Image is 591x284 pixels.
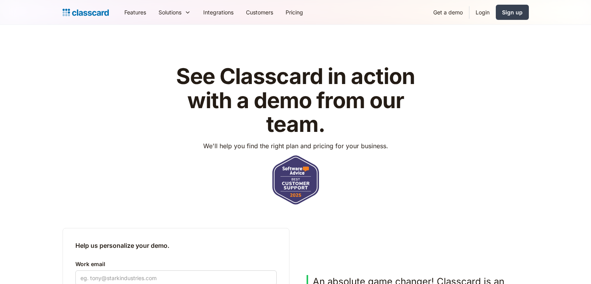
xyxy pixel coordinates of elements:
[279,4,309,21] a: Pricing
[118,4,152,21] a: Features
[469,4,496,21] a: Login
[152,4,197,21] div: Solutions
[203,141,388,151] p: We'll help you find the right plan and pricing for your business.
[197,4,240,21] a: Integrations
[176,63,415,137] strong: See Classcard in action with a demo from our team.
[75,241,277,250] h2: Help us personalize your demo.
[75,259,277,269] label: Work email
[240,4,279,21] a: Customers
[502,8,523,16] div: Sign up
[427,4,469,21] a: Get a demo
[496,5,529,20] a: Sign up
[159,8,181,16] div: Solutions
[63,7,109,18] a: Logo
